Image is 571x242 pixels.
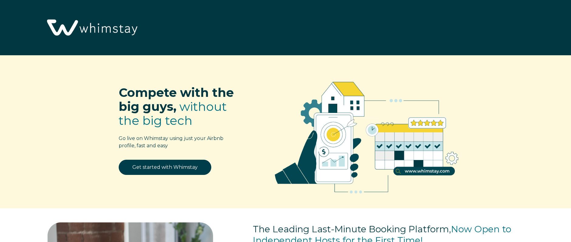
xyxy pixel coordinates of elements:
img: Whimstay Logo-02 1 [42,3,140,53]
span: Go live on Whimstay using just your Airbnb profile, fast and easy [119,135,223,148]
span: The Leading Last-Minute Booking Platform, [253,223,451,235]
img: RBO Ilustrations-02 [260,64,474,205]
span: Compete with the big guys, [119,85,234,114]
span: without the big tech [119,99,227,128]
a: Get started with Whimstay [119,160,211,175]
